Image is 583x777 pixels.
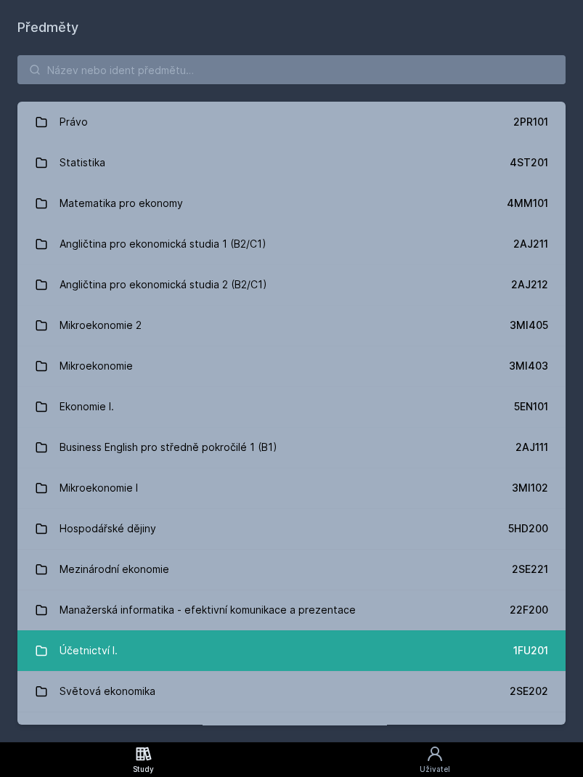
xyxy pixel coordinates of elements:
a: Světová ekonomika 2SE202 [17,671,566,712]
a: Mikroekonomie I 3MI102 [17,468,566,508]
h1: Předměty [17,17,566,38]
div: 4MM101 [507,196,548,211]
div: Study [133,764,154,775]
div: Mikroekonomie I [60,473,138,503]
div: 2SE221 [512,562,548,577]
a: Mikroekonomie 2 3MI405 [17,305,566,346]
div: Světová ekonomika [60,677,155,706]
a: Matematika pro ekonomy 4MM101 [17,183,566,224]
a: Ekonomie II. 5EN411 [17,712,566,752]
div: Uživatel [420,764,450,775]
a: Uživatel [287,742,583,777]
div: Angličtina pro ekonomická studia 2 (B2/C1) [60,270,267,299]
div: Hospodářské dějiny [60,514,156,543]
a: Mezinárodní ekonomie 2SE221 [17,549,566,590]
a: Účetnictví I. 1FU201 [17,630,566,671]
div: 2SE202 [510,684,548,699]
div: 2AJ211 [513,237,548,251]
div: Mikroekonomie [60,351,133,381]
div: Právo [60,107,88,137]
div: Business English pro středně pokročilé 1 (B1) [60,433,277,462]
a: Angličtina pro ekonomická studia 2 (B2/C1) 2AJ212 [17,264,566,305]
div: Účetnictví I. [60,636,118,665]
a: Hospodářské dějiny 5HD200 [17,508,566,549]
div: 3MI405 [510,318,548,333]
div: 2AJ111 [515,440,548,455]
div: 1FU201 [513,643,548,658]
div: 4ST201 [510,155,548,170]
a: Právo 2PR101 [17,102,566,142]
a: Ekonomie I. 5EN101 [17,386,566,427]
div: 3MI403 [509,359,548,373]
div: 22F200 [510,603,548,617]
div: 5EN101 [514,399,548,414]
div: Statistika [60,148,105,177]
div: Ekonomie I. [60,392,114,421]
div: Mezinárodní ekonomie [60,555,169,584]
input: Název nebo ident předmětu… [17,55,566,84]
div: Matematika pro ekonomy [60,189,183,218]
div: 2PR101 [513,115,548,129]
div: Ekonomie II. [60,717,116,747]
a: Mikroekonomie 3MI403 [17,346,566,386]
a: Angličtina pro ekonomická studia 1 (B2/C1) 2AJ211 [17,224,566,264]
div: 5HD200 [508,521,548,536]
div: Angličtina pro ekonomická studia 1 (B2/C1) [60,229,266,259]
a: Business English pro středně pokročilé 1 (B1) 2AJ111 [17,427,566,468]
div: 3MI102 [512,481,548,495]
a: Statistika 4ST201 [17,142,566,183]
div: 2AJ212 [511,277,548,292]
div: Manažerská informatika - efektivní komunikace a prezentace [60,595,356,625]
a: Manažerská informatika - efektivní komunikace a prezentace 22F200 [17,590,566,630]
div: Mikroekonomie 2 [60,311,142,340]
